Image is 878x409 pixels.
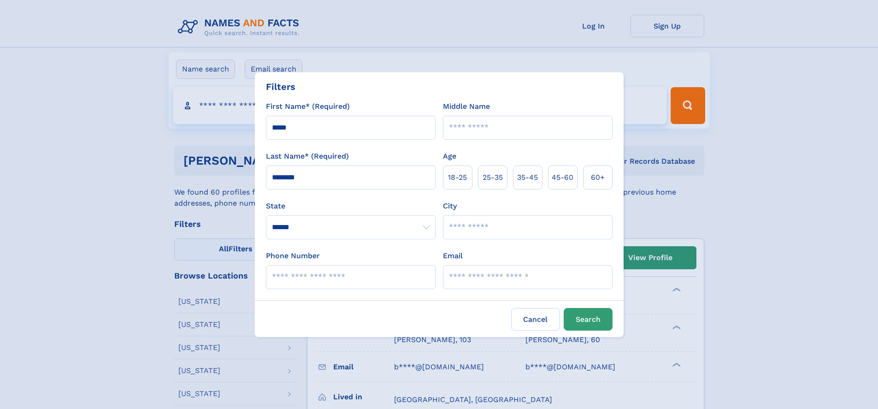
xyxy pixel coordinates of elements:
[443,201,457,212] label: City
[443,151,456,162] label: Age
[517,172,538,183] span: 35‑45
[266,101,350,112] label: First Name* (Required)
[443,250,463,261] label: Email
[266,201,436,212] label: State
[564,308,613,331] button: Search
[483,172,503,183] span: 25‑35
[448,172,467,183] span: 18‑25
[443,101,490,112] label: Middle Name
[591,172,605,183] span: 60+
[266,151,349,162] label: Last Name* (Required)
[552,172,573,183] span: 45‑60
[511,308,560,331] label: Cancel
[266,80,295,94] div: Filters
[266,250,320,261] label: Phone Number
